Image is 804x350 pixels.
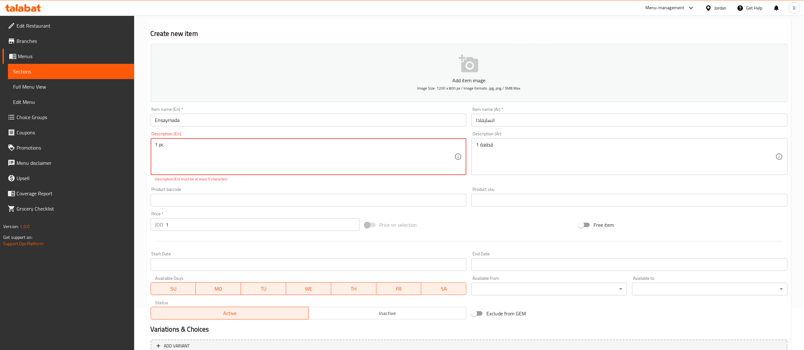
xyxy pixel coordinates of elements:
h2: Create new item [151,29,787,38]
button: WE [286,282,331,295]
button: Active [151,307,309,320]
input: Enter name En [151,114,467,126]
input: Please enter product barcode [151,194,467,206]
span: TU [244,284,284,293]
a: Promotions [3,140,134,155]
button: Inactive [308,307,466,320]
a: Support.OpsPlatform [3,239,44,248]
span: SU [154,284,194,293]
span: Free item [594,221,614,229]
button: Add item imageImage Size: 1200 x 800 px / Image formats: jpg, png / 5MB Max. [151,44,787,102]
button: TH [331,282,376,295]
a: Menu disclaimer [3,155,134,171]
input: Enter name Ar [471,114,787,126]
p: JOD [155,221,163,228]
span: Menu disclaimer [17,159,129,167]
span: Price on selection [380,221,417,229]
a: Grocery Checklist [3,201,134,216]
span: WE [289,284,329,293]
button: SU [151,282,196,295]
span: Coverage Report [17,190,129,197]
a: Sections [8,64,134,79]
span: Edit Restaurant [17,22,129,30]
a: Full Menu View [8,79,134,94]
a: Branches [3,33,134,49]
span: Exclude from GEM [486,310,526,317]
p: Description (En) must be at least 5 characters [155,176,462,182]
span: Upsell [17,174,129,182]
span: Branches [17,37,129,45]
button: FR [376,282,422,295]
span: B [793,4,796,11]
span: FR [379,284,419,293]
textarea: 1 قطعة [476,142,775,172]
span: Image Size: 1200 x 800 px / Image formats: jpg, png / 5MB Max. [417,84,521,92]
input: Please enter price [166,218,360,231]
span: Add variant [164,342,190,350]
span: Menus [18,52,129,60]
span: Grocery Checklist [17,205,129,212]
input: Please enter product sku [471,194,787,206]
span: Inactive [311,309,464,318]
div: Menu-management [645,4,684,12]
a: Choice Groups [3,110,134,125]
a: Coupons [3,125,134,140]
p: Add item image [161,77,778,84]
a: Edit Menu [8,94,134,110]
span: Version: [3,222,19,231]
button: TU [241,282,286,295]
div: ​ [471,283,627,295]
span: Get support on: [3,233,32,241]
textarea: 1 pc [155,142,455,172]
span: Active [154,309,306,318]
span: 1.0.0 [20,222,30,231]
a: Upsell [3,171,134,186]
div: ​ [632,283,787,295]
h2: Variations & Choices [151,325,787,334]
span: SA [424,284,464,293]
span: Sections [13,68,129,75]
span: Full Menu View [13,83,129,91]
button: SA [421,282,466,295]
span: TH [334,284,374,293]
a: Menus [3,49,134,64]
span: Promotions [17,144,129,151]
span: Edit Menu [13,98,129,106]
div: Jordan [714,4,727,11]
span: Coupons [17,129,129,136]
span: MO [198,284,238,293]
a: Coverage Report [3,186,134,201]
span: Choice Groups [17,113,129,121]
a: Edit Restaurant [3,18,134,33]
button: MO [196,282,241,295]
